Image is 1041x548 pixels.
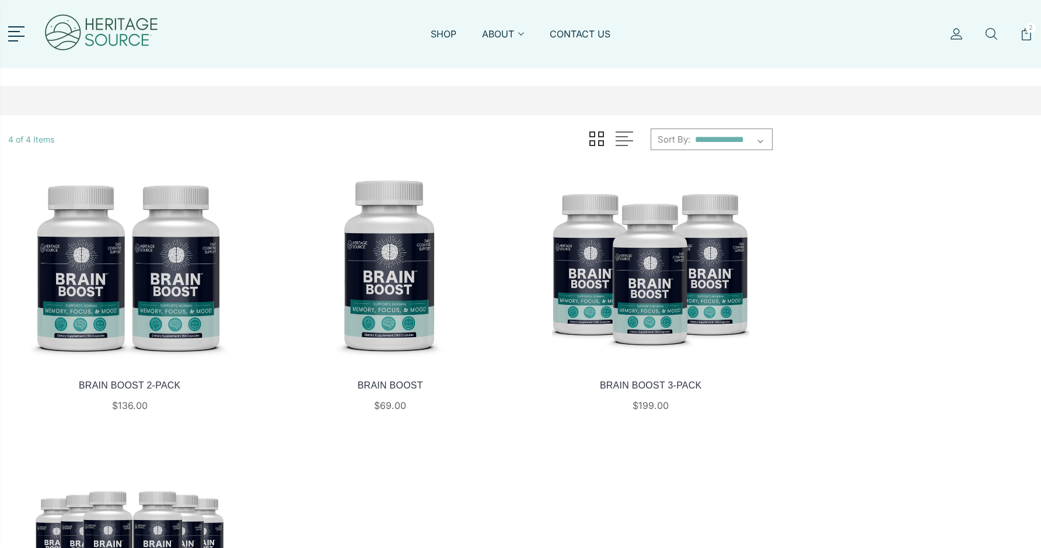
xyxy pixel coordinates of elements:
[1020,27,1033,54] a: 2
[1026,23,1036,33] span: 2
[112,400,148,411] span: $136.00
[651,131,690,148] label: Sort By:
[43,6,160,63] img: Heritage Source
[482,27,524,54] a: ABOUT
[374,400,406,411] span: $69.00
[550,27,610,54] a: CONTACT US
[633,400,669,411] span: $199.00
[600,380,702,390] a: BRAIN BOOST 3-PACK
[268,168,511,365] img: BRAIN BOOST
[358,380,423,390] a: BRAIN BOOST
[431,27,456,54] a: SHOP
[529,168,772,365] img: BRAIN BOOST 3-PACK
[8,168,251,365] img: BRAIN BOOST 2-PACK
[8,133,61,145] div: 4 of 4 Items
[79,380,181,390] a: BRAIN BOOST 2-PACK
